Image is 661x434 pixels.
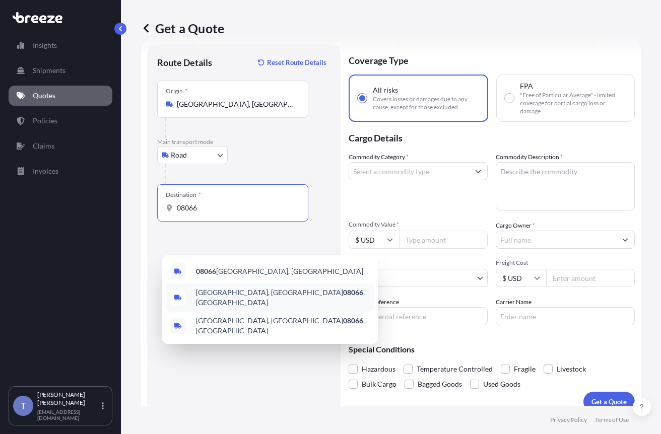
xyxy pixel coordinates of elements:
[496,152,563,162] label: Commodity Description
[196,287,370,308] span: [GEOGRAPHIC_DATA], [GEOGRAPHIC_DATA] , [GEOGRAPHIC_DATA]
[33,91,55,101] p: Quotes
[343,316,363,325] b: 08066
[349,162,469,180] input: Select a commodity type
[520,91,626,115] span: "Free of Particular Average" - limited coverage for partial cargo loss or damage
[496,231,616,249] input: Full name
[417,361,493,377] span: Temperature Controlled
[595,416,629,424] p: Terms of Use
[33,116,57,126] p: Policies
[33,65,65,76] p: Shipments
[196,267,216,275] b: 08066
[141,20,224,36] p: Get a Quote
[177,99,296,109] input: Origin
[171,150,187,160] span: Road
[162,255,378,344] div: Show suggestions
[157,146,228,164] button: Select transport
[33,141,54,151] p: Claims
[362,361,395,377] span: Hazardous
[399,231,488,249] input: Type amount
[196,316,370,336] span: [GEOGRAPHIC_DATA], [GEOGRAPHIC_DATA] , [GEOGRAPHIC_DATA]
[496,221,535,231] label: Cargo Owner
[557,361,586,377] span: Livestock
[349,307,488,325] input: Your internal reference
[550,416,587,424] p: Privacy Policy
[267,57,326,67] p: Reset Route Details
[157,56,212,68] p: Route Details
[157,138,330,146] p: Main transport mode
[166,87,187,95] div: Origin
[616,231,634,249] button: Show suggestions
[373,85,398,95] span: All risks
[21,401,26,411] span: T
[591,397,627,407] p: Get a Quote
[349,152,409,162] label: Commodity Category
[343,288,363,297] b: 08066
[514,361,536,377] span: Fragile
[349,345,635,353] p: Special Conditions
[37,409,100,421] p: [EMAIL_ADDRESS][DOMAIN_NAME]
[37,391,100,407] p: [PERSON_NAME] [PERSON_NAME]
[33,40,57,50] p: Insights
[362,377,396,392] span: Bulk Cargo
[546,269,635,287] input: Enter amount
[349,122,635,152] p: Cargo Details
[177,203,296,213] input: Destination
[469,162,487,180] button: Show suggestions
[166,191,201,199] div: Destination
[520,81,533,91] span: FPA
[196,266,363,276] span: [GEOGRAPHIC_DATA], [GEOGRAPHIC_DATA]
[496,297,532,307] label: Carrier Name
[33,166,58,176] p: Invoices
[496,307,635,325] input: Enter name
[496,259,635,267] span: Freight Cost
[483,377,520,392] span: Used Goods
[349,44,635,75] p: Coverage Type
[349,221,488,229] span: Commodity Value
[418,377,462,392] span: Bagged Goods
[373,95,479,111] span: Covers losses or damages due to any cause, except for those excluded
